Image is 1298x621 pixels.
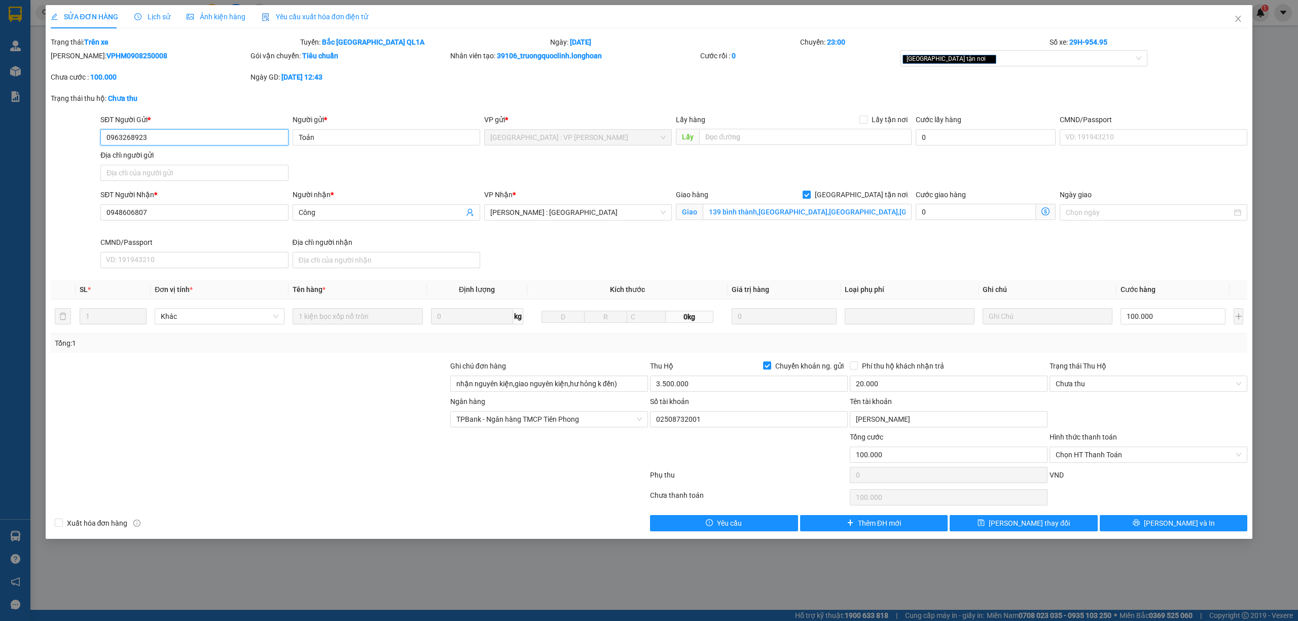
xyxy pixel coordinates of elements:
[650,397,689,406] label: Số tài khoản
[1049,36,1248,48] div: Số xe:
[627,311,666,323] input: C
[262,13,369,21] span: Yêu cầu xuất hóa đơn điện tử
[1236,452,1242,458] span: close-circle
[1050,471,1064,479] span: VND
[850,397,892,406] label: Tên tài khoản
[850,433,883,441] span: Tổng cước
[650,515,798,531] button: exclamation-circleYêu cầu
[1069,38,1107,46] b: 29H-954.95
[1121,285,1156,294] span: Cước hàng
[250,50,448,61] div: Gói vận chuyển:
[676,204,703,220] span: Giao
[916,204,1036,220] input: Cước giao hàng
[450,50,698,61] div: Nhân viên tạo:
[987,56,992,61] span: close
[700,50,898,61] div: Cước rồi :
[732,285,769,294] span: Giá trị hàng
[717,518,742,529] span: Yêu cầu
[916,116,961,124] label: Cước lấy hàng
[450,362,506,370] label: Ghi chú đơn hàng
[1066,207,1232,218] input: Ngày giao
[293,237,480,248] div: Địa chỉ người nhận
[983,308,1112,324] input: Ghi Chú
[513,308,523,324] span: kg
[584,311,627,323] input: R
[771,360,848,372] span: Chuyển khoản ng. gửi
[732,52,736,60] b: 0
[570,38,591,46] b: [DATE]
[1133,519,1140,527] span: printer
[1060,191,1092,199] label: Ngày giao
[1224,5,1252,33] button: Close
[106,52,167,60] b: VPHM0908250008
[950,515,1098,531] button: save[PERSON_NAME] thay đổi
[850,411,1048,427] input: Tên tài khoản
[51,50,248,61] div: [PERSON_NAME]:
[466,208,474,216] span: user-add
[51,93,299,104] div: Trạng thái thu hộ:
[161,309,278,324] span: Khác
[293,252,480,268] input: Địa chỉ của người nhận
[706,519,713,527] span: exclamation-circle
[450,376,648,392] input: Ghi chú đơn hàng
[858,518,901,529] span: Thêm ĐH mới
[989,518,1070,529] span: [PERSON_NAME] thay đổi
[490,130,666,145] span: Hà Nội : VP Hoàng Mai
[649,469,849,487] div: Phụ thu
[903,55,996,64] span: [GEOGRAPHIC_DATA] tận nơi
[1234,15,1242,23] span: close
[80,285,88,294] span: SL
[497,52,602,60] b: 39106_truongquoclinh.longhoan
[187,13,245,21] span: Ảnh kiện hàng
[649,490,849,507] div: Chưa thanh toán
[1234,308,1243,324] button: plus
[549,36,799,48] div: Ngày:
[916,129,1056,145] input: Cước lấy hàng
[450,397,485,406] label: Ngân hàng
[847,519,854,527] span: plus
[293,308,422,324] input: VD: Bàn, Ghế
[1050,433,1117,441] label: Hình thức thanh toán
[703,204,912,220] input: Giao tận nơi
[100,237,288,248] div: CMND/Passport
[1100,515,1248,531] button: printer[PERSON_NAME] và In
[293,114,480,125] div: Người gửi
[100,189,288,200] div: SĐT Người Nhận
[827,38,845,46] b: 23:00
[302,52,338,60] b: Tiêu chuẩn
[134,13,170,21] span: Lịch sử
[1056,447,1241,462] span: Chọn HT Thanh Toán
[108,94,137,102] b: Chưa thu
[484,114,672,125] div: VP gửi
[281,73,322,81] b: [DATE] 12:43
[841,280,979,300] th: Loại phụ phí
[676,191,708,199] span: Giao hàng
[800,515,948,531] button: plusThêm ĐH mới
[676,129,699,145] span: Lấy
[610,285,645,294] span: Kích thước
[916,191,966,199] label: Cước giao hàng
[134,13,141,20] span: clock-circle
[490,205,666,220] span: Hồ Chí Minh : Kho Quận 12
[90,73,117,81] b: 100.000
[799,36,1049,48] div: Chuyến:
[732,308,837,324] input: 0
[55,308,71,324] button: delete
[1144,518,1215,529] span: [PERSON_NAME] và In
[100,165,288,181] input: Địa chỉ của người gửi
[55,338,500,349] div: Tổng: 1
[51,13,58,20] span: edit
[51,13,118,21] span: SỬA ĐƠN HÀNG
[979,280,1116,300] th: Ghi chú
[858,360,948,372] span: Phí thu hộ khách nhận trả
[676,116,705,124] span: Lấy hàng
[63,518,132,529] span: Xuất hóa đơn hàng
[100,114,288,125] div: SĐT Người Gửi
[484,191,513,199] span: VP Nhận
[542,311,585,323] input: D
[1041,207,1050,215] span: dollar-circle
[456,412,642,427] span: TPBank - Ngân hàng TMCP Tiên Phong
[50,36,300,48] div: Trạng thái:
[262,13,270,21] img: icon
[293,285,326,294] span: Tên hàng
